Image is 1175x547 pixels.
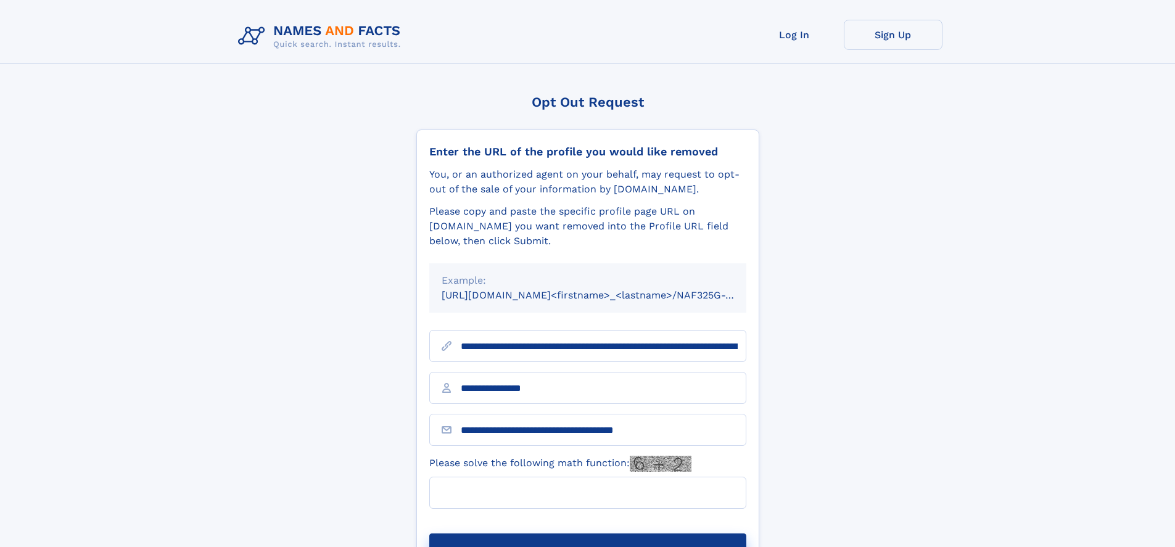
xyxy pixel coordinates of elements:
[429,167,746,197] div: You, or an authorized agent on your behalf, may request to opt-out of the sale of your informatio...
[233,20,411,53] img: Logo Names and Facts
[844,20,942,50] a: Sign Up
[745,20,844,50] a: Log In
[429,456,691,472] label: Please solve the following math function:
[442,273,734,288] div: Example:
[416,94,759,110] div: Opt Out Request
[429,204,746,249] div: Please copy and paste the specific profile page URL on [DOMAIN_NAME] you want removed into the Pr...
[429,145,746,158] div: Enter the URL of the profile you would like removed
[442,289,770,301] small: [URL][DOMAIN_NAME]<firstname>_<lastname>/NAF325G-xxxxxxxx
